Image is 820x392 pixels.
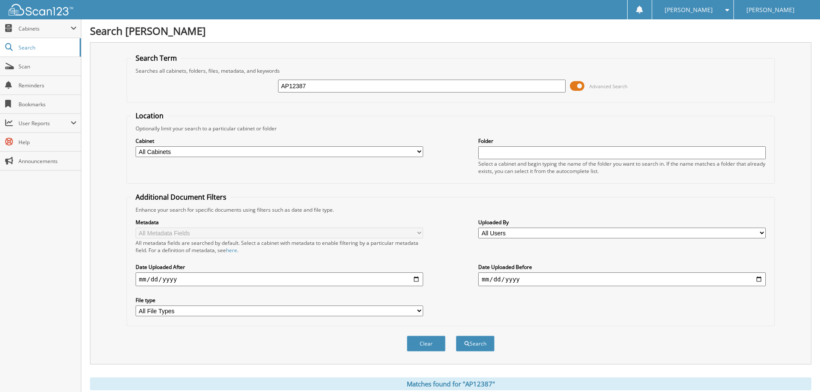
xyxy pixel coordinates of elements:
[19,44,75,51] span: Search
[136,137,423,145] label: Cabinet
[478,160,766,175] div: Select a cabinet and begin typing the name of the folder you want to search in. If the name match...
[589,83,628,90] span: Advanced Search
[19,157,77,165] span: Announcements
[456,336,495,352] button: Search
[136,263,423,271] label: Date Uploaded After
[90,377,811,390] div: Matches found for "AP12387"
[478,137,766,145] label: Folder
[665,7,713,12] span: [PERSON_NAME]
[19,139,77,146] span: Help
[131,53,181,63] legend: Search Term
[19,101,77,108] span: Bookmarks
[19,25,71,32] span: Cabinets
[478,263,766,271] label: Date Uploaded Before
[19,63,77,70] span: Scan
[136,239,423,254] div: All metadata fields are searched by default. Select a cabinet with metadata to enable filtering b...
[131,192,231,202] legend: Additional Document Filters
[478,272,766,286] input: end
[131,111,168,120] legend: Location
[90,24,811,38] h1: Search [PERSON_NAME]
[131,67,770,74] div: Searches all cabinets, folders, files, metadata, and keywords
[9,4,73,15] img: scan123-logo-white.svg
[136,296,423,304] label: File type
[19,120,71,127] span: User Reports
[136,272,423,286] input: start
[131,206,770,213] div: Enhance your search for specific documents using filters such as date and file type.
[136,219,423,226] label: Metadata
[478,219,766,226] label: Uploaded By
[746,7,795,12] span: [PERSON_NAME]
[19,82,77,89] span: Reminders
[226,247,237,254] a: here
[131,125,770,132] div: Optionally limit your search to a particular cabinet or folder
[407,336,446,352] button: Clear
